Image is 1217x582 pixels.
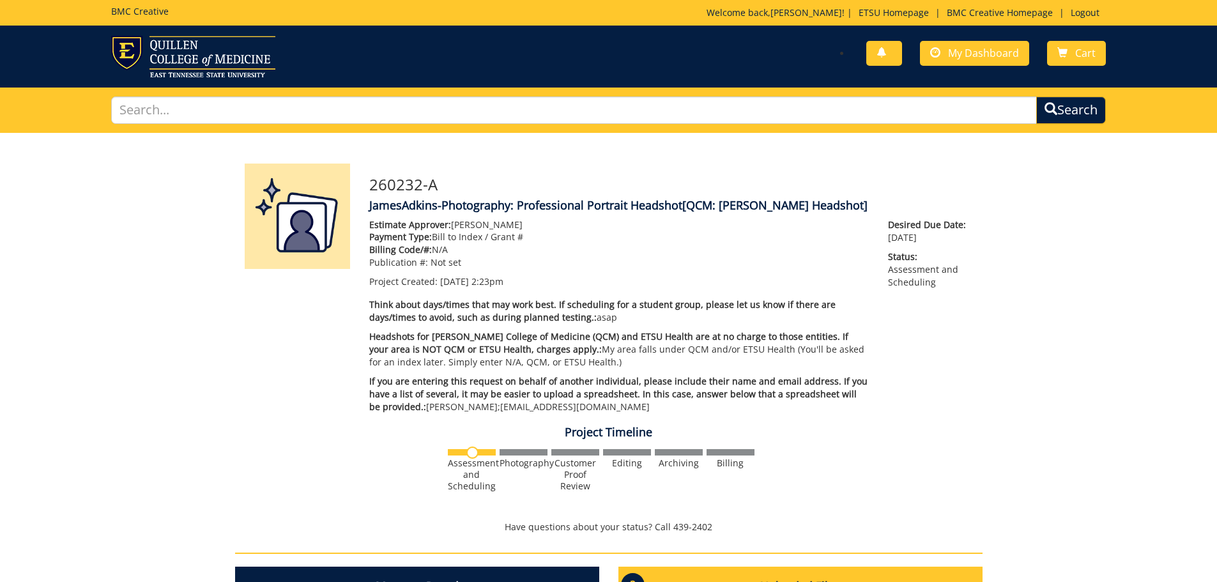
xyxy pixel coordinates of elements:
span: Desired Due Date: [888,218,972,231]
span: Think about days/times that may work best. If scheduling for a student group, please let us know ... [369,298,836,323]
h4: JamesAdkins-Photography: Professional Portrait Headshot [369,199,973,212]
span: Status: [888,250,972,263]
p: Bill to Index / Grant # [369,231,869,243]
span: My Dashboard [948,46,1019,60]
span: [DATE] 2:23pm [440,275,503,287]
span: Payment Type: [369,231,432,243]
p: asap [369,298,869,324]
span: If you are entering this request on behalf of another individual, please include their name and e... [369,375,868,413]
div: Photography [500,457,547,469]
span: Headshots for [PERSON_NAME] College of Medicine (QCM) and ETSU Health are at no charge to those e... [369,330,848,355]
a: BMC Creative Homepage [940,6,1059,19]
a: Cart [1047,41,1106,66]
h5: BMC Creative [111,6,169,16]
p: Assessment and Scheduling [888,250,972,289]
img: no [466,447,478,459]
h3: 260232-A [369,176,973,193]
a: Logout [1064,6,1106,19]
span: Cart [1075,46,1096,60]
span: Not set [431,256,461,268]
div: Editing [603,457,651,469]
p: Welcome back, ! | | | [707,6,1106,19]
p: [DATE] [888,218,972,244]
span: Publication #: [369,256,428,268]
a: My Dashboard [920,41,1029,66]
p: [PERSON_NAME] [369,218,869,231]
img: Product featured image [245,164,350,269]
img: ETSU logo [111,36,275,77]
a: ETSU Homepage [852,6,935,19]
span: Project Created: [369,275,438,287]
div: Billing [707,457,754,469]
h4: Project Timeline [235,426,983,439]
input: Search... [111,96,1037,124]
span: Billing Code/#: [369,243,432,256]
p: [PERSON_NAME]; [EMAIL_ADDRESS][DOMAIN_NAME] [369,375,869,413]
p: Have questions about your status? Call 439-2402 [235,521,983,533]
span: [QCM: [PERSON_NAME] Headshot] [682,197,868,213]
span: Estimate Approver: [369,218,451,231]
div: Customer Proof Review [551,457,599,492]
p: N/A [369,243,869,256]
a: [PERSON_NAME] [770,6,842,19]
button: Search [1036,96,1106,124]
p: My area falls under QCM and/or ETSU Health (You'll be asked for an index later. Simply enter N/A,... [369,330,869,369]
div: Archiving [655,457,703,469]
div: Assessment and Scheduling [448,457,496,492]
